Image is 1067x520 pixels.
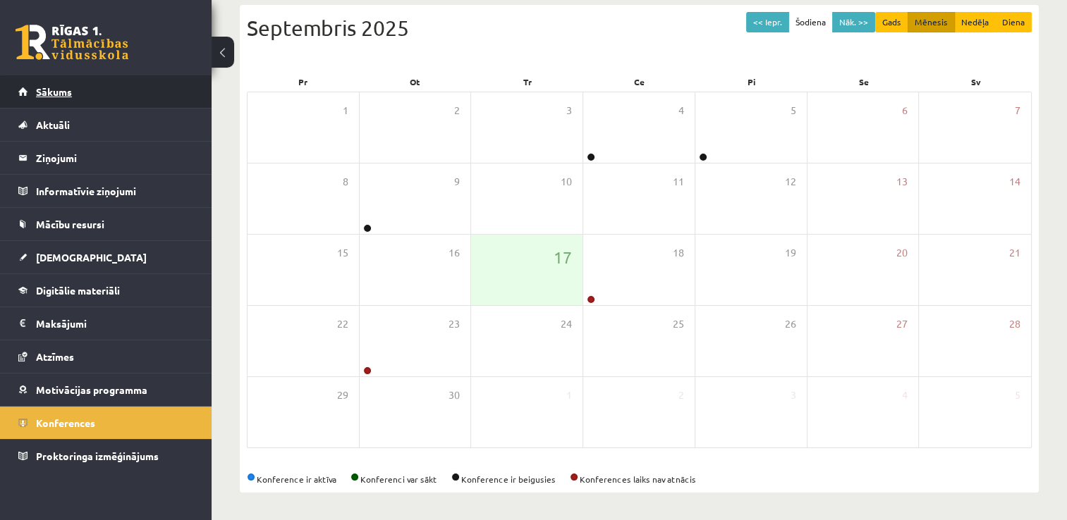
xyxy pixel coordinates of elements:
button: Nedēļa [954,12,996,32]
span: 12 [785,174,796,190]
span: 14 [1009,174,1020,190]
span: 7 [1015,103,1020,118]
span: 8 [343,174,348,190]
span: 11 [673,174,684,190]
button: Mēnesis [908,12,955,32]
a: Proktoringa izmēģinājums [18,440,194,472]
span: 26 [785,316,796,332]
div: Ce [583,72,695,92]
a: Informatīvie ziņojumi [18,175,194,207]
span: [DEMOGRAPHIC_DATA] [36,251,147,264]
span: 6 [902,103,908,118]
span: 10 [561,174,572,190]
span: Digitālie materiāli [36,284,120,297]
a: Mācību resursi [18,208,194,240]
span: Atzīmes [36,350,74,363]
div: Pr [247,72,359,92]
span: Motivācijas programma [36,383,147,396]
span: 13 [896,174,908,190]
span: 21 [1009,245,1020,261]
span: 2 [454,103,460,118]
span: 1 [343,103,348,118]
span: 29 [337,388,348,403]
span: 24 [561,316,572,332]
legend: Informatīvie ziņojumi [36,175,194,207]
div: Se [807,72,920,92]
span: 5 [791,103,796,118]
span: 23 [449,316,460,332]
button: Gads [875,12,908,32]
span: 20 [896,245,908,261]
legend: Ziņojumi [36,142,194,174]
span: 25 [673,316,684,332]
div: Konference ir aktīva Konferenci var sākt Konference ir beigusies Konferences laiks nav atnācis [247,473,1032,485]
div: Septembris 2025 [247,12,1032,44]
span: 17 [554,245,572,269]
button: Diena [995,12,1032,32]
span: 27 [896,316,908,332]
span: Konferences [36,416,95,429]
a: Rīgas 1. Tālmācības vidusskola [16,25,128,60]
span: 22 [337,316,348,332]
div: Ot [359,72,471,92]
a: [DEMOGRAPHIC_DATA] [18,241,194,273]
div: Pi [695,72,807,92]
span: 3 [791,388,796,403]
span: Mācību resursi [36,218,104,230]
button: << Iepr. [746,12,789,32]
div: Sv [920,72,1032,92]
span: 2 [678,388,684,403]
span: 4 [902,388,908,403]
span: Aktuāli [36,118,70,131]
span: 15 [337,245,348,261]
button: Nāk. >> [832,12,875,32]
span: 19 [785,245,796,261]
a: Digitālie materiāli [18,274,194,307]
span: 3 [566,103,572,118]
a: Sākums [18,75,194,108]
span: Sākums [36,85,72,98]
span: 16 [449,245,460,261]
legend: Maksājumi [36,307,194,340]
button: Šodiena [788,12,833,32]
a: Atzīmes [18,340,194,373]
span: 28 [1009,316,1020,332]
span: 9 [454,174,460,190]
span: 5 [1015,388,1020,403]
span: 4 [678,103,684,118]
a: Konferences [18,407,194,439]
span: 30 [449,388,460,403]
a: Maksājumi [18,307,194,340]
a: Aktuāli [18,109,194,141]
span: Proktoringa izmēģinājums [36,450,159,462]
span: 18 [673,245,684,261]
span: 1 [566,388,572,403]
a: Motivācijas programma [18,373,194,406]
a: Ziņojumi [18,142,194,174]
div: Tr [471,72,583,92]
